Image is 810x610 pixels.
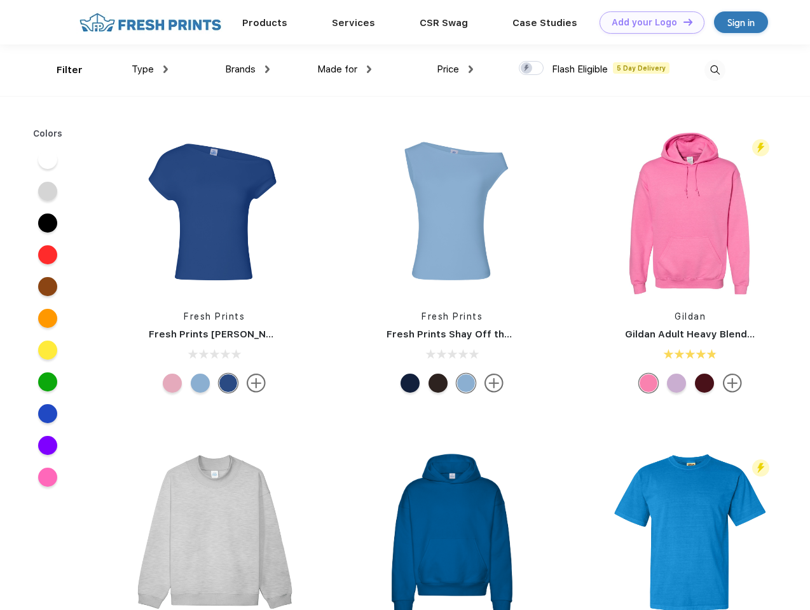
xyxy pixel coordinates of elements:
a: Gildan [675,311,706,322]
img: dropdown.png [367,65,371,73]
span: Type [132,64,154,75]
img: DT [683,18,692,25]
img: desktop_search.svg [704,60,725,81]
img: fo%20logo%202.webp [76,11,225,34]
img: flash_active_toggle.svg [752,459,769,477]
div: Navy [401,374,420,393]
span: Made for [317,64,357,75]
div: Light Blue [456,374,476,393]
span: Price [437,64,459,75]
img: more.svg [247,374,266,393]
a: Fresh Prints Shay Off the Shoulder Tank [387,329,582,340]
div: Azalea [639,374,658,393]
div: Brown [429,374,448,393]
div: Garnet [695,374,714,393]
a: Sign in [714,11,768,33]
img: func=resize&h=266 [606,128,775,297]
span: Brands [225,64,256,75]
img: more.svg [723,374,742,393]
a: CSR Swag [420,17,468,29]
div: Light Blue [191,374,210,393]
a: Fresh Prints [PERSON_NAME] Off the Shoulder Top [149,329,396,340]
div: Orchid [667,374,686,393]
img: flash_active_toggle.svg [752,139,769,156]
div: Sign in [727,15,755,30]
img: func=resize&h=266 [130,128,299,297]
a: Fresh Prints [184,311,245,322]
div: Colors [24,127,72,140]
div: Light Pink [163,374,182,393]
img: dropdown.png [469,65,473,73]
img: func=resize&h=266 [367,128,537,297]
a: Services [332,17,375,29]
img: dropdown.png [163,65,168,73]
span: Flash Eligible [552,64,608,75]
div: Filter [57,63,83,78]
a: Products [242,17,287,29]
div: True Blue [219,374,238,393]
span: 5 Day Delivery [613,62,669,74]
img: more.svg [484,374,504,393]
div: Add your Logo [612,17,677,28]
img: dropdown.png [265,65,270,73]
a: Fresh Prints [422,311,483,322]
